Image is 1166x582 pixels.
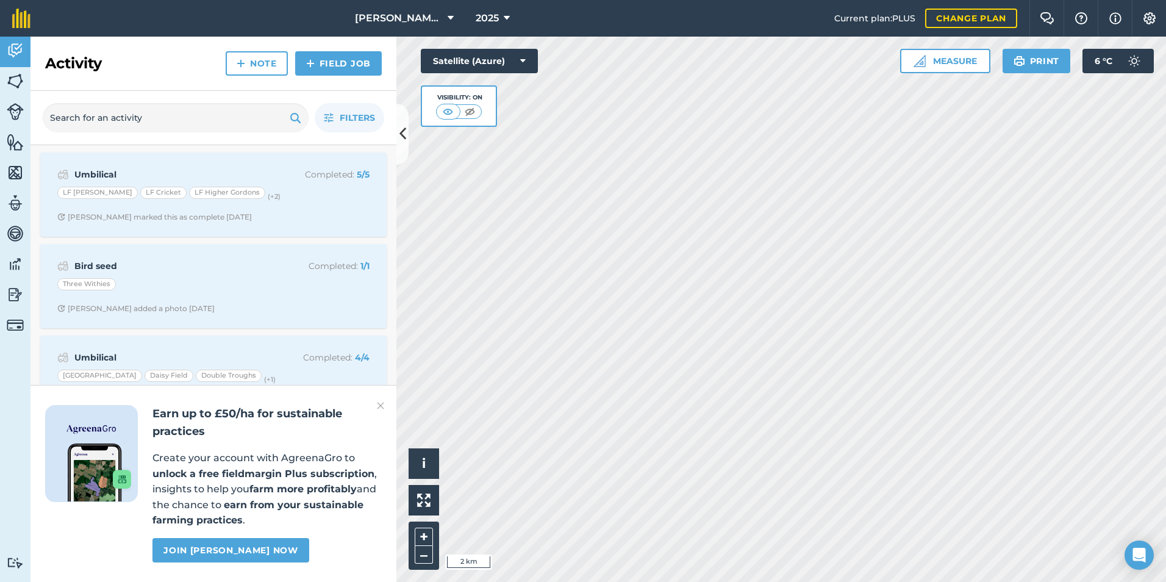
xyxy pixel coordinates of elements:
[152,499,363,526] strong: earn from your sustainable farming practices
[68,444,131,501] img: Screenshot of the Gro app
[57,370,142,382] div: [GEOGRAPHIC_DATA]
[925,9,1017,28] a: Change plan
[74,259,268,273] strong: Bird seed
[1074,12,1089,24] img: A question mark icon
[7,317,24,334] img: svg+xml;base64,PD94bWwgdmVyc2lvbj0iMS4wIiBlbmNvZGluZz0idXRmLTgiPz4KPCEtLSBHZW5lcmF0b3I6IEFkb2JlIE...
[273,259,370,273] p: Completed :
[415,528,433,546] button: +
[152,468,374,480] strong: unlock a free fieldmargin Plus subscription
[7,255,24,273] img: svg+xml;base64,PD94bWwgdmVyc2lvbj0iMS4wIiBlbmNvZGluZz0idXRmLTgiPz4KPCEtLSBHZW5lcmF0b3I6IEFkb2JlIE...
[48,160,379,229] a: UmbilicalCompleted: 5/5LF [PERSON_NAME]LF CricketLF Higher Gordons(+2)Clock with arrow pointing c...
[74,168,268,181] strong: Umbilical
[45,54,102,73] h2: Activity
[237,56,245,71] img: svg+xml;base64,PHN2ZyB4bWxucz0iaHR0cDovL3d3dy53My5vcmcvMjAwMC9zdmciIHdpZHRoPSIxNCIgaGVpZ2h0PSIyNC...
[7,194,24,212] img: svg+xml;base64,PD94bWwgdmVyc2lvbj0iMS4wIiBlbmNvZGluZz0idXRmLTgiPz4KPCEtLSBHZW5lcmF0b3I6IEFkb2JlIE...
[422,456,426,471] span: i
[1095,49,1112,73] span: 6 ° C
[57,304,215,314] div: [PERSON_NAME] added a photo [DATE]
[1125,541,1154,570] div: Open Intercom Messenger
[189,187,265,199] div: LF Higher Gordons
[57,212,252,222] div: [PERSON_NAME] marked this as complete [DATE]
[57,167,69,182] img: svg+xml;base64,PD94bWwgdmVyc2lvbj0iMS4wIiBlbmNvZGluZz0idXRmLTgiPz4KPCEtLSBHZW5lcmF0b3I6IEFkb2JlIE...
[226,51,288,76] a: Note
[360,260,370,271] strong: 1 / 1
[1040,12,1054,24] img: Two speech bubbles overlapping with the left bubble in the forefront
[421,49,538,73] button: Satellite (Azure)
[57,278,116,290] div: Three Withies
[436,93,482,102] div: Visibility: On
[462,106,477,118] img: svg+xml;base64,PHN2ZyB4bWxucz0iaHR0cDovL3d3dy53My5vcmcvMjAwMC9zdmciIHdpZHRoPSI1MCIgaGVpZ2h0PSI0MC...
[57,304,65,312] img: Clock with arrow pointing clockwise
[48,251,379,321] a: Bird seedCompleted: 1/1Three WithiesClock with arrow pointing clockwise[PERSON_NAME] added a phot...
[43,103,309,132] input: Search for an activity
[355,352,370,363] strong: 4 / 4
[48,343,379,412] a: UmbilicalCompleted: 4/4[GEOGRAPHIC_DATA]Daisy FieldDouble Troughs(+1)Clock with arrow pointing cl...
[57,213,65,221] img: Clock with arrow pointing clockwise
[409,448,439,479] button: i
[357,169,370,180] strong: 5 / 5
[417,494,431,507] img: Four arrows, one pointing top left, one top right, one bottom right and the last bottom left
[340,111,375,124] span: Filters
[249,483,357,495] strong: farm more profitably
[1003,49,1071,73] button: Print
[152,405,382,440] h2: Earn up to £50/ha for sustainable practices
[74,351,268,364] strong: Umbilical
[7,41,24,60] img: svg+xml;base64,PD94bWwgdmVyc2lvbj0iMS4wIiBlbmNvZGluZz0idXRmLTgiPz4KPCEtLSBHZW5lcmF0b3I6IEFkb2JlIE...
[145,370,193,382] div: Daisy Field
[355,11,443,26] span: [PERSON_NAME] LTD
[140,187,187,199] div: LF Cricket
[7,72,24,90] img: svg+xml;base64,PHN2ZyB4bWxucz0iaHR0cDovL3d3dy53My5vcmcvMjAwMC9zdmciIHdpZHRoPSI1NiIgaGVpZ2h0PSI2MC...
[415,546,433,564] button: –
[7,163,24,182] img: svg+xml;base64,PHN2ZyB4bWxucz0iaHR0cDovL3d3dy53My5vcmcvMjAwMC9zdmciIHdpZHRoPSI1NiIgaGVpZ2h0PSI2MC...
[196,370,262,382] div: Double Troughs
[900,49,990,73] button: Measure
[7,133,24,151] img: svg+xml;base64,PHN2ZyB4bWxucz0iaHR0cDovL3d3dy53My5vcmcvMjAwMC9zdmciIHdpZHRoPSI1NiIgaGVpZ2h0PSI2MC...
[295,51,382,76] a: Field Job
[7,225,24,243] img: svg+xml;base64,PD94bWwgdmVyc2lvbj0iMS4wIiBlbmNvZGluZz0idXRmLTgiPz4KPCEtLSBHZW5lcmF0b3I6IEFkb2JlIE...
[57,259,69,273] img: svg+xml;base64,PD94bWwgdmVyc2lvbj0iMS4wIiBlbmNvZGluZz0idXRmLTgiPz4KPCEtLSBHZW5lcmF0b3I6IEFkb2JlIE...
[440,106,456,118] img: svg+xml;base64,PHN2ZyB4bWxucz0iaHR0cDovL3d3dy53My5vcmcvMjAwMC9zdmciIHdpZHRoPSI1MCIgaGVpZ2h0PSI0MC...
[7,286,24,304] img: svg+xml;base64,PD94bWwgdmVyc2lvbj0iMS4wIiBlbmNvZGluZz0idXRmLTgiPz4KPCEtLSBHZW5lcmF0b3I6IEFkb2JlIE...
[7,557,24,569] img: svg+xml;base64,PD94bWwgdmVyc2lvbj0iMS4wIiBlbmNvZGluZz0idXRmLTgiPz4KPCEtLSBHZW5lcmF0b3I6IEFkb2JlIE...
[1082,49,1154,73] button: 6 °C
[1142,12,1157,24] img: A cog icon
[7,103,24,120] img: svg+xml;base64,PD94bWwgdmVyc2lvbj0iMS4wIiBlbmNvZGluZz0idXRmLTgiPz4KPCEtLSBHZW5lcmF0b3I6IEFkb2JlIE...
[1109,11,1121,26] img: svg+xml;base64,PHN2ZyB4bWxucz0iaHR0cDovL3d3dy53My5vcmcvMjAwMC9zdmciIHdpZHRoPSIxNyIgaGVpZ2h0PSIxNy...
[57,187,138,199] div: LF [PERSON_NAME]
[834,12,915,25] span: Current plan : PLUS
[273,168,370,181] p: Completed :
[152,450,382,528] p: Create your account with AgreenaGro to , insights to help you and the chance to .
[57,350,69,365] img: svg+xml;base64,PD94bWwgdmVyc2lvbj0iMS4wIiBlbmNvZGluZz0idXRmLTgiPz4KPCEtLSBHZW5lcmF0b3I6IEFkb2JlIE...
[1122,49,1146,73] img: svg+xml;base64,PD94bWwgdmVyc2lvbj0iMS4wIiBlbmNvZGluZz0idXRmLTgiPz4KPCEtLSBHZW5lcmF0b3I6IEFkb2JlIE...
[290,110,301,125] img: svg+xml;base64,PHN2ZyB4bWxucz0iaHR0cDovL3d3dy53My5vcmcvMjAwMC9zdmciIHdpZHRoPSIxOSIgaGVpZ2h0PSIyNC...
[476,11,499,26] span: 2025
[273,351,370,364] p: Completed :
[1014,54,1025,68] img: svg+xml;base64,PHN2ZyB4bWxucz0iaHR0cDovL3d3dy53My5vcmcvMjAwMC9zdmciIHdpZHRoPSIxOSIgaGVpZ2h0PSIyNC...
[268,192,281,201] small: (+ 2 )
[152,538,309,562] a: Join [PERSON_NAME] now
[264,375,276,384] small: (+ 1 )
[377,398,384,413] img: svg+xml;base64,PHN2ZyB4bWxucz0iaHR0cDovL3d3dy53My5vcmcvMjAwMC9zdmciIHdpZHRoPSIyMiIgaGVpZ2h0PSIzMC...
[12,9,30,28] img: fieldmargin Logo
[306,56,315,71] img: svg+xml;base64,PHN2ZyB4bWxucz0iaHR0cDovL3d3dy53My5vcmcvMjAwMC9zdmciIHdpZHRoPSIxNCIgaGVpZ2h0PSIyNC...
[315,103,384,132] button: Filters
[914,55,926,67] img: Ruler icon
